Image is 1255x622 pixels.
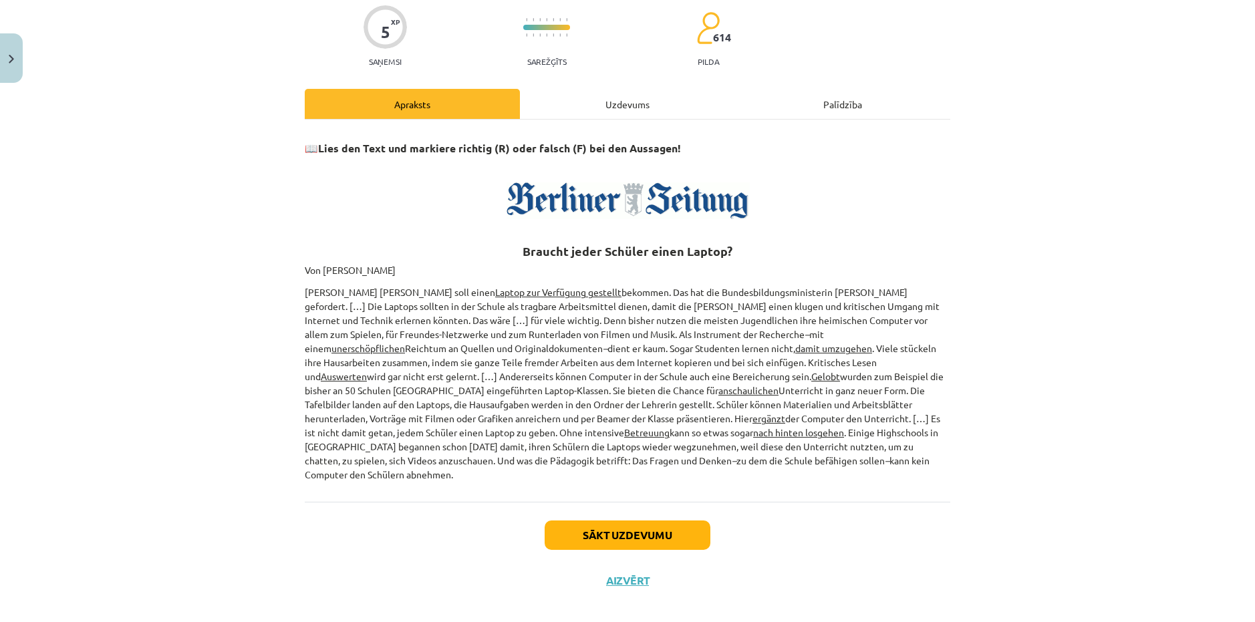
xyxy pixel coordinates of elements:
[533,18,534,21] img: icon-short-line-57e1e144782c952c97e751825c79c345078a6d821885a25fce030b3d8c18986b.svg
[539,18,541,21] img: icon-short-line-57e1e144782c952c97e751825c79c345078a6d821885a25fce030b3d8c18986b.svg
[9,55,14,63] img: icon-close-lesson-0947bae3869378f0d4975bcd49f059093ad1ed9edebbc8119c70593378902aed.svg
[305,132,950,156] h3: 📖
[559,33,561,37] img: icon-short-line-57e1e144782c952c97e751825c79c345078a6d821885a25fce030b3d8c18986b.svg
[603,342,607,354] em: –
[718,384,779,396] u: anschaulichen
[698,57,719,66] p: pilda
[805,328,809,340] em: –
[305,263,950,277] p: Von [PERSON_NAME]
[364,57,407,66] p: Saņemsi
[523,243,732,259] b: Braucht jeder Schüler einen Laptop?
[526,33,527,37] img: icon-short-line-57e1e144782c952c97e751825c79c345078a6d821885a25fce030b3d8c18986b.svg
[539,33,541,37] img: icon-short-line-57e1e144782c952c97e751825c79c345078a6d821885a25fce030b3d8c18986b.svg
[526,18,527,21] img: icon-short-line-57e1e144782c952c97e751825c79c345078a6d821885a25fce030b3d8c18986b.svg
[753,426,844,438] u: nach hinten losgehen
[732,454,736,466] em: –
[811,370,840,382] u: Gelobt
[735,89,950,119] div: Palīdzība
[546,18,547,21] img: icon-short-line-57e1e144782c952c97e751825c79c345078a6d821885a25fce030b3d8c18986b.svg
[624,426,670,438] u: Betreuung
[318,141,681,155] strong: Lies den Text und markiere richtig (R) oder falsch (F) bei den Aussagen!
[559,18,561,21] img: icon-short-line-57e1e144782c952c97e751825c79c345078a6d821885a25fce030b3d8c18986b.svg
[527,57,567,66] p: Sarežģīts
[495,286,621,298] u: Laptop zur Verfügung gestellt
[713,31,731,43] span: 614
[885,454,889,466] em: –
[331,342,405,354] u: unerschöpflichen
[305,89,520,119] div: Apraksts
[553,33,554,37] img: icon-short-line-57e1e144782c952c97e751825c79c345078a6d821885a25fce030b3d8c18986b.svg
[391,18,400,25] span: XP
[553,18,554,21] img: icon-short-line-57e1e144782c952c97e751825c79c345078a6d821885a25fce030b3d8c18986b.svg
[602,574,653,587] button: Aizvērt
[566,33,567,37] img: icon-short-line-57e1e144782c952c97e751825c79c345078a6d821885a25fce030b3d8c18986b.svg
[752,412,785,424] u: ergänzt
[696,11,720,45] img: students-c634bb4e5e11cddfef0936a35e636f08e4e9abd3cc4e673bd6f9a4125e45ecb1.svg
[546,33,547,37] img: icon-short-line-57e1e144782c952c97e751825c79c345078a6d821885a25fce030b3d8c18986b.svg
[566,18,567,21] img: icon-short-line-57e1e144782c952c97e751825c79c345078a6d821885a25fce030b3d8c18986b.svg
[321,370,367,382] u: Auswerten
[381,23,390,41] div: 5
[795,342,872,354] u: damit umzugehen
[305,285,950,482] p: [PERSON_NAME] [PERSON_NAME] soll einen bekommen. Das hat die Bundesbildungsministerin [PERSON_NAM...
[545,520,710,550] button: Sākt uzdevumu
[520,89,735,119] div: Uzdevums
[533,33,534,37] img: icon-short-line-57e1e144782c952c97e751825c79c345078a6d821885a25fce030b3d8c18986b.svg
